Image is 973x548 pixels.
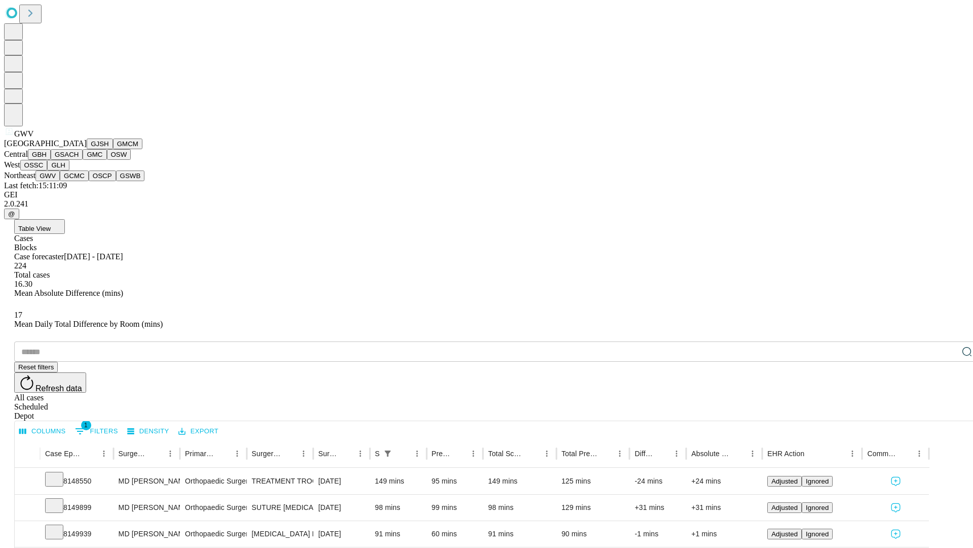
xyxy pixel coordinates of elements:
[318,521,365,547] div: [DATE]
[806,477,829,485] span: Ignored
[375,450,380,458] div: Scheduled In Room Duration
[669,447,684,461] button: Menu
[119,521,175,547] div: MD [PERSON_NAME] [PERSON_NAME] Md
[691,468,757,494] div: +24 mins
[771,530,798,538] span: Adjusted
[802,476,833,487] button: Ignored
[691,521,757,547] div: +1 mins
[14,362,58,372] button: Reset filters
[72,423,121,439] button: Show filters
[119,495,175,521] div: MD [PERSON_NAME] [PERSON_NAME] Md
[4,209,19,219] button: @
[89,170,116,181] button: OSCP
[14,270,50,279] span: Total cases
[45,521,108,547] div: 8149939
[185,495,241,521] div: Orthopaedic Surgery
[252,521,308,547] div: [MEDICAL_DATA] LEG,KNEE, ANKLE DEEP
[185,521,241,547] div: Orthopaedic Surgery
[526,447,540,461] button: Sort
[14,289,123,297] span: Mean Absolute Difference (mins)
[375,468,422,494] div: 149 mins
[4,139,87,148] span: [GEOGRAPHIC_DATA]
[396,447,410,461] button: Sort
[767,450,804,458] div: EHR Action
[562,468,625,494] div: 125 mins
[452,447,466,461] button: Sort
[14,372,86,393] button: Refresh data
[17,424,68,439] button: Select columns
[252,450,281,458] div: Surgery Name
[185,468,241,494] div: Orthopaedic Surgery
[83,447,97,461] button: Sort
[806,530,829,538] span: Ignored
[113,139,142,149] button: GMCM
[4,171,35,180] span: Northeast
[35,384,82,393] span: Refresh data
[767,529,802,539] button: Adjusted
[18,225,51,232] span: Table View
[28,149,51,160] button: GBH
[18,363,54,371] span: Reset filters
[488,521,551,547] div: 91 mins
[598,447,613,461] button: Sort
[45,450,82,458] div: Case Epic Id
[163,447,177,461] button: Menu
[771,477,798,485] span: Adjusted
[410,447,424,461] button: Menu
[806,504,829,511] span: Ignored
[4,181,67,190] span: Last fetch: 15:11:09
[767,502,802,513] button: Adjusted
[432,450,452,458] div: Predicted In Room Duration
[562,521,625,547] div: 90 mins
[51,149,83,160] button: GSACH
[296,447,311,461] button: Menu
[562,450,598,458] div: Total Predicted Duration
[339,447,353,461] button: Sort
[8,210,15,218] span: @
[488,468,551,494] div: 149 mins
[20,473,35,491] button: Expand
[802,529,833,539] button: Ignored
[185,450,214,458] div: Primary Service
[252,468,308,494] div: TREATMENT TROCHANTERIC [MEDICAL_DATA] FRACTURE INTERMEDULLARY ROD
[488,495,551,521] div: 98 mins
[318,468,365,494] div: [DATE]
[14,320,163,328] span: Mean Daily Total Difference by Room (mins)
[107,149,131,160] button: OSW
[119,450,148,458] div: Surgeon Name
[767,476,802,487] button: Adjusted
[4,199,969,209] div: 2.0.241
[488,450,525,458] div: Total Scheduled Duration
[634,468,681,494] div: -24 mins
[97,447,111,461] button: Menu
[805,447,819,461] button: Sort
[318,495,365,521] div: [DATE]
[912,447,926,461] button: Menu
[35,170,60,181] button: GWV
[634,521,681,547] div: -1 mins
[691,495,757,521] div: +31 mins
[149,447,163,461] button: Sort
[4,150,28,158] span: Central
[432,468,478,494] div: 95 mins
[20,526,35,543] button: Expand
[381,447,395,461] div: 1 active filter
[562,495,625,521] div: 129 mins
[116,170,145,181] button: GSWB
[230,447,244,461] button: Menu
[613,447,627,461] button: Menu
[731,447,745,461] button: Sort
[634,450,654,458] div: Difference
[60,170,89,181] button: GCMC
[45,495,108,521] div: 8149899
[87,139,113,149] button: GJSH
[14,261,26,270] span: 224
[691,450,730,458] div: Absolute Difference
[867,450,896,458] div: Comments
[14,311,22,319] span: 17
[432,521,478,547] div: 60 mins
[802,502,833,513] button: Ignored
[176,424,221,439] button: Export
[4,190,969,199] div: GEI
[745,447,760,461] button: Menu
